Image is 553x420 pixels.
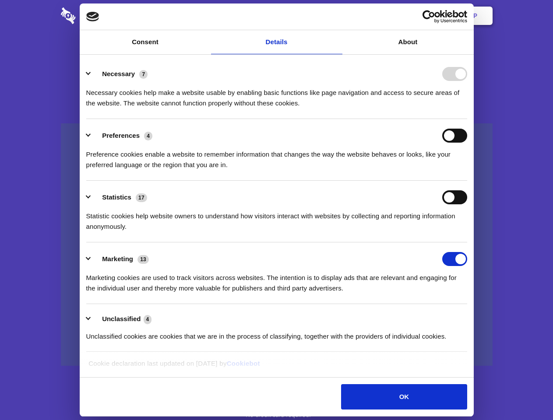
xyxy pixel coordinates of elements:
button: Unclassified (4) [86,314,157,325]
a: Consent [80,30,211,54]
a: Usercentrics Cookiebot - opens in a new window [391,10,467,23]
span: 4 [144,315,152,324]
img: logo [86,12,99,21]
div: Necessary cookies help make a website usable by enabling basic functions like page navigation and... [86,81,467,108]
div: Marketing cookies are used to track visitors across websites. The intention is to display ads tha... [86,266,467,294]
iframe: Drift Widget Chat Controller [509,376,542,409]
label: Necessary [102,70,135,77]
span: 4 [144,132,152,140]
span: 13 [137,255,149,264]
h4: Auto-redaction of sensitive data, encrypted data sharing and self-destructing private chats. Shar... [61,80,493,108]
label: Statistics [102,193,131,201]
a: Cookiebot [227,360,260,367]
a: Contact [355,2,395,29]
label: Marketing [102,255,133,262]
span: 7 [139,70,148,79]
img: logo-wordmark-white-trans-d4663122ce5f474addd5e946df7df03e33cb6a1c49d2221995e7729f52c070b2.svg [61,7,136,24]
button: Marketing (13) [86,252,155,266]
h1: Eliminate Slack Data Loss. [61,39,493,71]
span: 17 [136,193,147,202]
label: Preferences [102,132,140,139]
div: Preference cookies enable a website to remember information that changes the way the website beha... [86,143,467,170]
button: Necessary (7) [86,67,153,81]
div: Unclassified cookies are cookies that we are in the process of classifying, together with the pro... [86,325,467,342]
a: About [342,30,474,54]
a: Login [397,2,435,29]
a: Wistia video thumbnail [61,123,493,366]
a: Pricing [257,2,295,29]
button: Statistics (17) [86,190,153,204]
button: Preferences (4) [86,129,158,143]
button: OK [341,384,467,409]
div: Cookie declaration last updated on [DATE] by [82,358,471,375]
div: Statistic cookies help website owners to understand how visitors interact with websites by collec... [86,204,467,232]
a: Details [211,30,342,54]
